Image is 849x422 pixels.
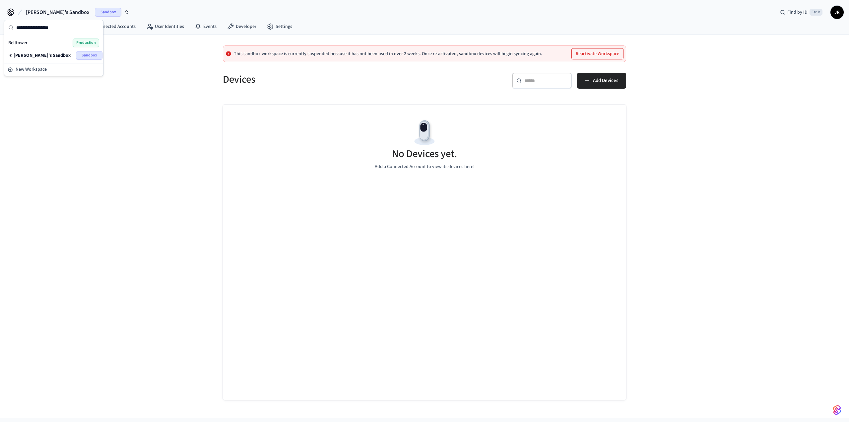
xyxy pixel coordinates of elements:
h5: No Devices yet. [392,147,457,161]
span: Belltower [8,40,28,46]
img: Devices Empty State [410,118,439,148]
div: Find by IDCtrl K [775,6,828,18]
button: JR [830,6,844,19]
button: Reactivate Workspace [572,48,623,59]
span: New Workspace [16,66,47,73]
span: Ctrl K [810,9,822,16]
span: Production [73,39,99,47]
h5: Devices [223,73,421,86]
span: Find by ID [787,9,808,16]
a: Developer [222,21,262,33]
span: Add Devices [593,76,618,85]
a: Settings [262,21,297,33]
a: User Identities [141,21,189,33]
span: JR [831,6,843,18]
a: Connected Accounts [81,21,141,33]
span: Sandbox [95,8,121,17]
img: SeamLogoGradient.69752ec5.svg [833,405,841,415]
span: [PERSON_NAME]'s Sandbox [26,8,90,16]
a: Events [189,21,222,33]
button: Add Devices [577,73,626,89]
span: [PERSON_NAME]'s Sandbox [14,52,71,59]
button: New Workspace [5,64,102,75]
div: Suggestions [4,35,103,63]
p: This sandbox workspace is currently suspended because it has not been used in over 2 weeks. Once ... [234,51,542,56]
p: Add a Connected Account to view its devices here! [375,163,475,170]
span: Sandbox [76,51,102,60]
